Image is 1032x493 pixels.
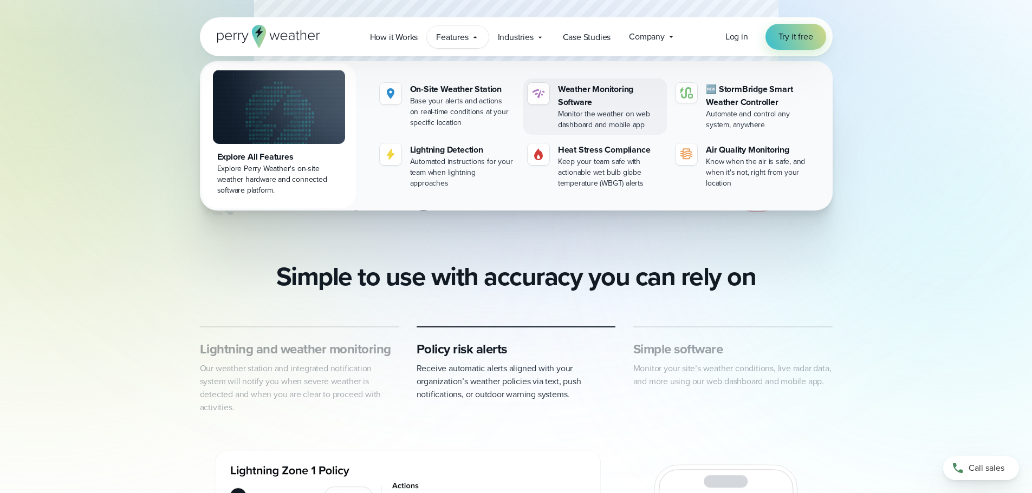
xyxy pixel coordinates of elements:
[558,109,663,130] div: Monitor the weather on web dashboard and mobile app
[671,78,815,135] a: 🆕 StormBridge Smart Weather Controller Automate and control any system, anywhere
[532,87,545,100] img: software-icon.svg
[558,83,663,109] div: Weather Monitoring Software
[725,30,748,43] a: Log in
[671,139,815,193] a: Air Quality Monitoring Know when the air is safe, and when it's not, right from your location
[706,156,810,189] div: Know when the air is safe, and when it's not, right from your location
[361,26,427,48] a: How it Works
[417,362,616,401] p: Receive automatic alerts aligned with your organization’s weather policies via text, push notific...
[410,83,515,96] div: On-Site Weather Station
[633,362,833,388] p: Monitor your site’s weather conditions, live radar data, and more using our web dashboard and mob...
[200,340,399,358] h3: Lightning and weather monitoring
[765,24,826,50] a: Try it free
[375,139,519,193] a: Lightning Detection Automated instructions for your team when lightning approaches
[523,78,667,135] a: Weather Monitoring Software Monitor the weather on web dashboard and mobile app
[532,148,545,161] img: perry weather heat
[523,139,667,193] a: perry weather heat Heat Stress Compliance Keep your team safe with actionable wet bulb globe temp...
[410,143,515,156] div: Lightning Detection
[200,362,399,414] p: Our weather station and integrated notification system will notify you when severe weather is det...
[384,148,397,161] img: lightning-icon.svg
[417,340,616,358] h3: Policy risk alerts
[680,87,693,98] img: stormbridge-icon-V6.svg
[706,109,810,130] div: Automate and control any system, anywhere
[410,156,515,189] div: Automated instructions for your team when lightning approaches
[410,96,515,128] div: Base your alerts and actions on real-time conditions at your specific location
[498,31,534,44] span: Industries
[558,143,663,156] div: Heat Stress Compliance
[943,456,1019,480] a: Call sales
[554,26,620,48] a: Case Studies
[217,163,341,196] div: Explore Perry Weather's on-site weather hardware and connected software platform.
[202,63,356,208] a: Explore All Features Explore Perry Weather's on-site weather hardware and connected software plat...
[370,31,418,44] span: How it Works
[969,462,1004,475] span: Call sales
[629,30,665,43] span: Company
[375,78,519,133] a: perry weather location On-Site Weather Station Base your alerts and actions on real-time conditio...
[384,87,397,100] img: perry weather location
[778,30,813,43] span: Try it free
[276,261,756,292] h2: Simple to use with accuracy you can rely on
[633,340,833,358] h3: Simple software
[563,31,611,44] span: Case Studies
[706,83,810,109] div: 🆕 StormBridge Smart Weather Controller
[706,143,810,156] div: Air Quality Monitoring
[217,150,341,163] div: Explore All Features
[436,31,468,44] span: Features
[558,156,663,189] div: Keep your team safe with actionable wet bulb globe temperature (WBGT) alerts
[680,148,693,161] img: aqi-icon.svg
